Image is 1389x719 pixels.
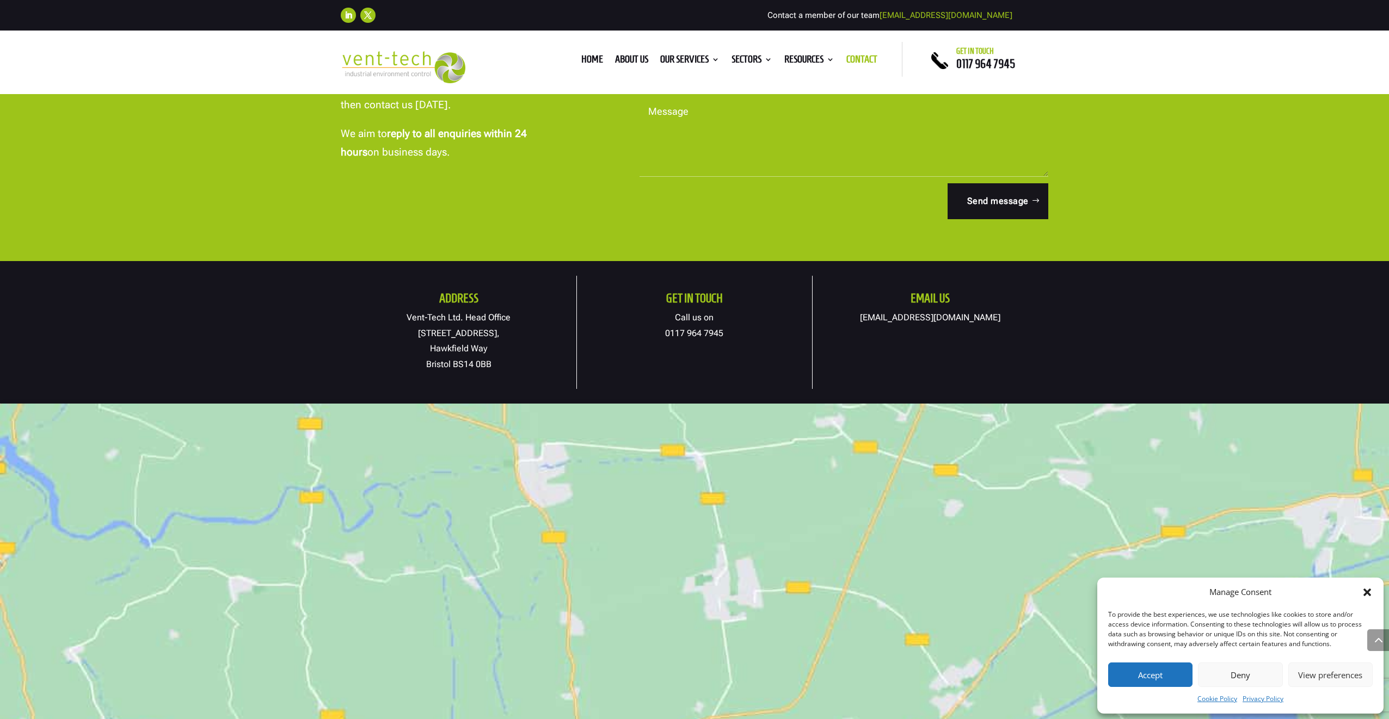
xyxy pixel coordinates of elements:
div: Manage Consent [1209,586,1271,599]
a: About us [615,55,648,67]
a: Cookie Policy [1197,692,1237,705]
a: Follow on LinkedIn [341,8,356,23]
span: If you have a question about our service, want to find out more about our pricing or have a gener... [341,42,536,111]
a: [EMAIL_ADDRESS][DOMAIN_NAME] [860,312,1000,323]
span: Contact a member of our team [767,10,1012,20]
span: Get in touch [956,47,994,55]
a: 0117 964 7945 [665,328,723,338]
p: Vent-Tech Ltd. Head Office [STREET_ADDRESS], Hawkfield Way Bristol BS14 0BB [341,310,576,373]
button: Accept [1108,662,1193,687]
h2: Get in touch [577,292,812,310]
h2: Address [341,292,576,310]
img: 2023-09-27T08_35_16.549ZVENT-TECH---Clear-background [341,51,465,83]
a: Privacy Policy [1243,692,1283,705]
a: Home [581,55,603,67]
button: Deny [1198,662,1282,687]
strong: reply to all enquiries within 24 hours [341,127,527,158]
p: Call us on [577,310,812,342]
div: Close dialog [1362,587,1373,598]
span: We aim to [341,127,387,140]
a: 0117 964 7945 [956,57,1015,70]
a: Follow on X [360,8,376,23]
a: [EMAIL_ADDRESS][DOMAIN_NAME] [880,10,1012,20]
div: To provide the best experiences, we use technologies like cookies to store and/or access device i... [1108,610,1372,649]
span: on business days. [367,146,450,158]
button: View preferences [1288,662,1373,687]
a: Contact [846,55,877,67]
a: Resources [784,55,834,67]
h2: Email us [813,292,1048,310]
a: Our Services [660,55,720,67]
button: Send message [948,183,1048,219]
a: Sectors [732,55,772,67]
